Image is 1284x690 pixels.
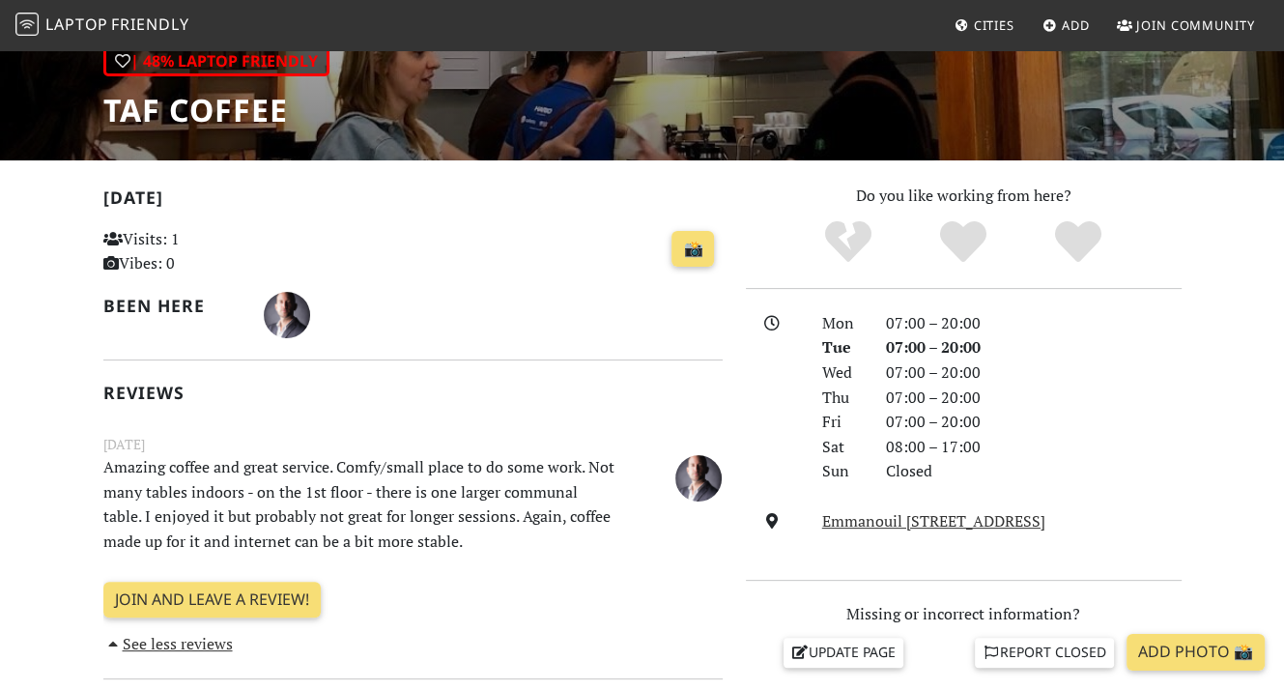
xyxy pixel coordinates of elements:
p: Do you like working from here? [746,184,1182,209]
div: 07:00 – 20:00 [874,410,1193,435]
div: Sat [811,435,874,460]
div: 08:00 – 17:00 [874,435,1193,460]
div: Thu [811,386,874,411]
img: 1631-svet.jpg [264,292,310,338]
div: Definitely! [1020,218,1135,267]
span: Svet Kujic [675,466,722,487]
span: Laptop [45,14,108,35]
p: Missing or incorrect information? [746,602,1182,627]
p: Visits: 1 Vibes: 0 [103,227,295,276]
span: Cities [974,16,1014,34]
div: Mon [811,311,874,336]
h2: [DATE] [103,187,723,216]
div: Fri [811,410,874,435]
div: 07:00 – 20:00 [874,360,1193,386]
p: Amazing coffee and great service. Comfy/small place to do some work. Not many tables indoors - on... [92,455,627,554]
div: Tue [811,335,874,360]
span: Svet Kujic [264,302,310,324]
img: 1631-svet.jpg [675,455,722,502]
h1: Taf Coffee [103,92,329,129]
h2: Reviews [103,383,723,403]
a: 📸 [671,231,714,268]
a: Join and leave a review! [103,582,321,618]
h2: Been here [103,296,241,316]
span: Friendly [111,14,188,35]
div: Closed [874,459,1193,484]
div: 07:00 – 20:00 [874,335,1193,360]
a: See less reviews [103,633,233,654]
a: Add [1035,8,1098,43]
span: Join Community [1136,16,1255,34]
a: Cities [947,8,1022,43]
a: Update page [784,638,903,667]
div: 07:00 – 20:00 [874,311,1193,336]
span: Add [1062,16,1090,34]
div: Sun [811,459,874,484]
a: Join Community [1109,8,1263,43]
a: LaptopFriendly LaptopFriendly [15,9,189,43]
small: [DATE] [92,434,734,455]
div: Wed [811,360,874,386]
div: | 48% Laptop Friendly [103,46,329,77]
div: Yes [906,218,1021,267]
div: 07:00 – 20:00 [874,386,1193,411]
a: Report closed [975,638,1114,667]
div: No [791,218,906,267]
a: Emmanouil [STREET_ADDRESS] [822,510,1045,532]
img: LaptopFriendly [15,13,39,36]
